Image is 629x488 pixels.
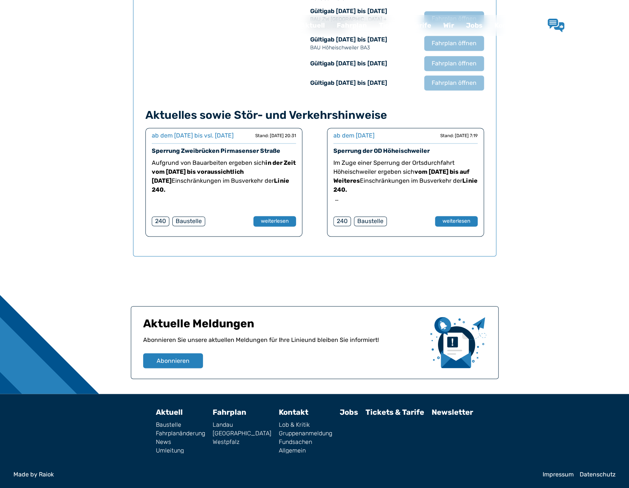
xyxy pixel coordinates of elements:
[430,317,486,368] img: newsletter
[570,21,609,29] span: Lob & Kritik
[172,216,205,226] div: Baustelle
[333,177,478,193] strong: Linie 240.
[24,20,53,31] img: QNV Logo
[580,471,616,477] a: Datenschutz
[213,439,271,445] a: Westpfalz
[152,216,169,226] div: 240
[424,75,484,90] button: Fahrplan öffnen
[152,177,289,193] strong: Linie 240.
[543,471,574,477] a: Impressum
[432,39,477,48] span: Fahrplan öffnen
[310,35,417,52] div: Gültig ab [DATE] bis [DATE]
[460,16,488,35] a: Jobs
[24,18,53,33] a: QNV Logo
[156,439,205,445] a: News
[253,216,296,226] button: weiterlesen
[279,421,332,427] a: Lob & Kritik
[432,59,477,68] span: Fahrplan öffnen
[424,56,484,71] button: Fahrplan öffnen
[143,353,203,368] button: Abonnieren
[295,16,331,35] a: Aktuell
[213,407,246,416] a: Fahrplan
[333,147,430,154] a: Sperrung der OD Höheischweiler
[333,158,478,194] p: Im Zuge einer Sperrung der Ortsdurchfahrt Höheischweiler ergeben sich Einschränkungen im Busverke...
[354,216,387,226] div: Baustelle
[488,16,527,35] a: Kontakt
[152,147,280,154] a: Sperrung Zweibrücken Pirmasenser Straße
[548,19,609,32] a: Lob & Kritik
[213,430,271,436] a: [GEOGRAPHIC_DATA]
[432,78,477,87] span: Fahrplan öffnen
[152,131,234,140] div: ab dem [DATE] bis vsl. [DATE]
[156,421,205,427] a: Baustelle
[143,317,424,336] h1: Aktuelle Meldungen
[432,407,473,416] a: Newsletter
[366,407,424,416] a: Tickets & Tarife
[424,11,484,26] button: Fahrplan öffnen
[310,59,417,68] div: Gültig ab [DATE] bis [DATE]
[333,168,469,184] strong: vom [DATE] bis auf Weiteres
[437,16,460,35] a: Wir
[143,336,424,353] p: Abonnieren Sie unsere aktuellen Meldungen für Ihre Linie und bleiben Sie informiert!
[213,421,271,427] a: Landau
[331,16,373,35] a: Fahrplan
[255,133,296,139] div: Stand: [DATE] 20:31
[440,133,478,139] div: Stand: [DATE] 7:19
[156,407,183,416] a: Aktuell
[156,447,205,453] a: Umleitung
[279,447,332,453] a: Allgemein
[432,14,477,23] span: Fahrplan öffnen
[310,78,417,87] div: Gültig ab [DATE] bis [DATE]
[279,439,332,445] a: Fundsachen
[310,7,417,31] div: Gültig ab [DATE] bis [DATE]
[145,108,484,122] h4: Aktuelles sowie Stör- und Verkehrshinweise
[340,407,358,416] a: Jobs
[333,216,351,226] div: 240
[424,36,484,51] button: Fahrplan öffnen
[310,44,417,52] p: BAU Höheischweiler BA3
[373,16,437,35] a: Tickets & Tarife
[157,356,189,365] span: Abonnieren
[279,407,308,416] a: Kontakt
[333,131,374,140] div: ab dem [DATE]
[435,216,478,226] button: weiterlesen
[152,159,296,184] strong: in der Zeit vom [DATE] bis voraussichtlich [DATE]
[279,430,332,436] a: Gruppenanmeldung
[152,158,296,194] p: Aufgrund von Bauarbeiten ergeben sich Einschränkungen im Busverkehr der
[13,471,537,477] a: Made by Raiok
[156,430,205,436] a: Fahrplanänderung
